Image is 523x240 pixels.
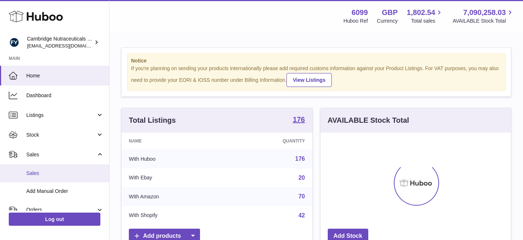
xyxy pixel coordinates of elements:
td: With Huboo [122,149,226,168]
span: Dashboard [26,92,104,99]
strong: GBP [382,8,397,18]
td: With Ebay [122,168,226,187]
a: 1,802.54 Total sales [407,8,444,24]
span: Total sales [411,18,443,24]
span: AVAILABLE Stock Total [453,18,514,24]
span: Listings [26,112,96,119]
span: Orders [26,206,96,213]
a: 20 [299,175,305,181]
a: 42 [299,212,305,218]
span: 7,090,258.03 [463,8,506,18]
strong: 6099 [351,8,368,18]
td: With Shopify [122,206,226,225]
th: Name [122,133,226,149]
h3: Total Listings [129,115,176,125]
a: Log out [9,213,100,226]
span: Sales [26,170,104,177]
strong: Notice [131,57,501,64]
div: Cambridge Nutraceuticals Ltd [27,35,93,49]
div: If you're planning on sending your products internationally please add required customs informati... [131,65,501,87]
a: 70 [299,193,305,199]
th: Quantity [226,133,312,149]
img: huboo@camnutra.com [9,37,20,48]
span: Stock [26,132,96,138]
span: Sales [26,151,96,158]
span: Add Manual Order [26,188,104,195]
a: 7,090,258.03 AVAILABLE Stock Total [453,8,514,24]
a: 176 [293,116,305,125]
div: Huboo Ref [343,18,368,24]
a: View Listings [287,73,331,87]
span: 1,802.54 [407,8,435,18]
span: [EMAIL_ADDRESS][DOMAIN_NAME] [27,43,107,49]
h3: AVAILABLE Stock Total [328,115,409,125]
span: Home [26,72,104,79]
strong: 176 [293,116,305,123]
a: 176 [295,156,305,162]
div: Currency [377,18,398,24]
td: With Amazon [122,187,226,206]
